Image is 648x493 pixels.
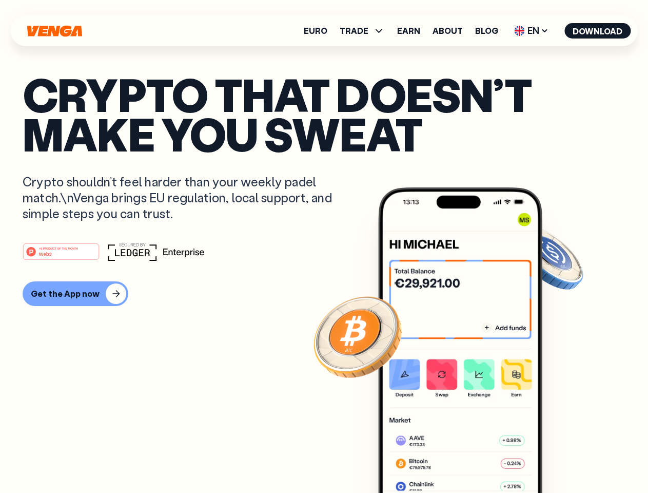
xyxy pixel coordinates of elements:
p: Crypto that doesn’t make you sweat [23,74,625,153]
div: Get the App now [31,289,100,299]
img: USDC coin [512,221,585,295]
span: TRADE [340,27,368,35]
tspan: #1 PRODUCT OF THE MONTH [39,246,78,250]
a: Blog [475,27,498,35]
a: Get the App now [23,281,625,306]
span: EN [510,23,552,39]
svg: Home [26,25,83,37]
a: #1 PRODUCT OF THE MONTHWeb3 [23,249,100,262]
a: Earn [397,27,420,35]
img: flag-uk [514,26,524,36]
span: TRADE [340,25,385,37]
button: Get the App now [23,281,128,306]
a: Euro [304,27,327,35]
img: Bitcoin [311,290,404,383]
tspan: Web3 [39,251,52,256]
button: Download [564,23,631,39]
a: About [433,27,463,35]
p: Crypto shouldn’t feel harder than your weekly padel match.\nVenga brings EU regulation, local sup... [23,174,347,222]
